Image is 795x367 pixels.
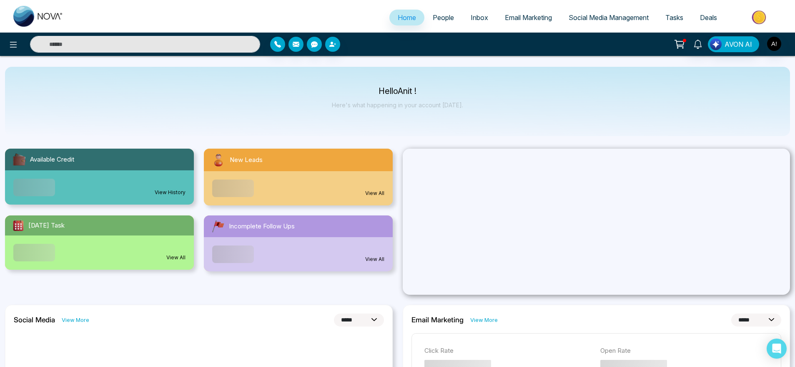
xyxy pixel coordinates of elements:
img: Lead Flow [710,38,722,50]
img: newLeads.svg [211,152,226,168]
a: View All [365,190,384,197]
span: [DATE] Task [28,221,65,230]
h2: Social Media [14,316,55,324]
a: Tasks [657,10,692,25]
a: View History [155,189,186,196]
a: View All [365,256,384,263]
span: Available Credit [30,155,74,165]
img: User Avatar [767,37,781,51]
a: View All [166,254,186,261]
div: Open Intercom Messenger [767,339,787,359]
a: Home [389,10,424,25]
span: AVON AI [725,39,752,49]
span: Deals [700,13,717,22]
span: Email Marketing [505,13,552,22]
a: Deals [692,10,725,25]
span: Social Media Management [569,13,649,22]
img: followUps.svg [211,219,226,234]
a: Social Media Management [560,10,657,25]
a: Inbox [462,10,497,25]
a: Email Marketing [497,10,560,25]
span: People [433,13,454,22]
a: Incomplete Follow UpsView All [199,215,398,271]
img: availableCredit.svg [12,152,27,167]
a: View More [470,316,498,324]
a: New LeadsView All [199,149,398,205]
span: Incomplete Follow Ups [229,222,295,231]
a: View More [62,316,89,324]
p: Here's what happening in your account [DATE]. [332,101,463,109]
p: Click Rate [424,346,592,356]
p: Hello Anit ! [332,88,463,95]
span: Inbox [471,13,488,22]
img: todayTask.svg [12,219,25,232]
img: Market-place.gif [730,8,790,27]
button: AVON AI [708,36,759,52]
span: New Leads [230,155,263,165]
span: Tasks [665,13,683,22]
span: Home [398,13,416,22]
a: People [424,10,462,25]
p: Open Rate [600,346,768,356]
h2: Email Marketing [411,316,464,324]
img: Nova CRM Logo [13,6,63,27]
